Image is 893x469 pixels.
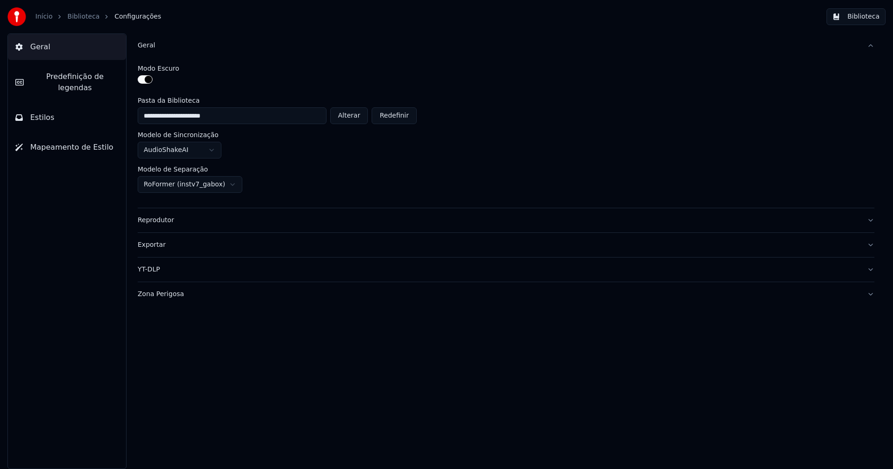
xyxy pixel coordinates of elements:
[35,12,53,21] a: Início
[31,71,119,93] span: Predefinição de legendas
[8,105,126,131] button: Estilos
[8,64,126,101] button: Predefinição de legendas
[826,8,886,25] button: Biblioteca
[8,34,126,60] button: Geral
[138,240,860,250] div: Exportar
[138,258,874,282] button: YT-DLP
[30,142,113,153] span: Mapeamento de Estilo
[138,208,874,232] button: Reprodutor
[138,58,874,208] div: Geral
[138,33,874,58] button: Geral
[7,7,26,26] img: youka
[138,216,860,225] div: Reprodutor
[138,41,860,50] div: Geral
[138,65,179,72] label: Modo Escuro
[114,12,161,21] span: Configurações
[30,112,54,123] span: Estilos
[138,290,860,299] div: Zona Perigosa
[30,41,50,53] span: Geral
[138,97,417,104] label: Pasta da Biblioteca
[138,233,874,257] button: Exportar
[35,12,161,21] nav: breadcrumb
[330,107,368,124] button: Alterar
[67,12,100,21] a: Biblioteca
[372,107,417,124] button: Redefinir
[138,265,860,274] div: YT-DLP
[138,282,874,306] button: Zona Perigosa
[138,132,219,138] label: Modelo de Sincronização
[138,166,208,172] label: Modelo de Separação
[8,134,126,160] button: Mapeamento de Estilo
